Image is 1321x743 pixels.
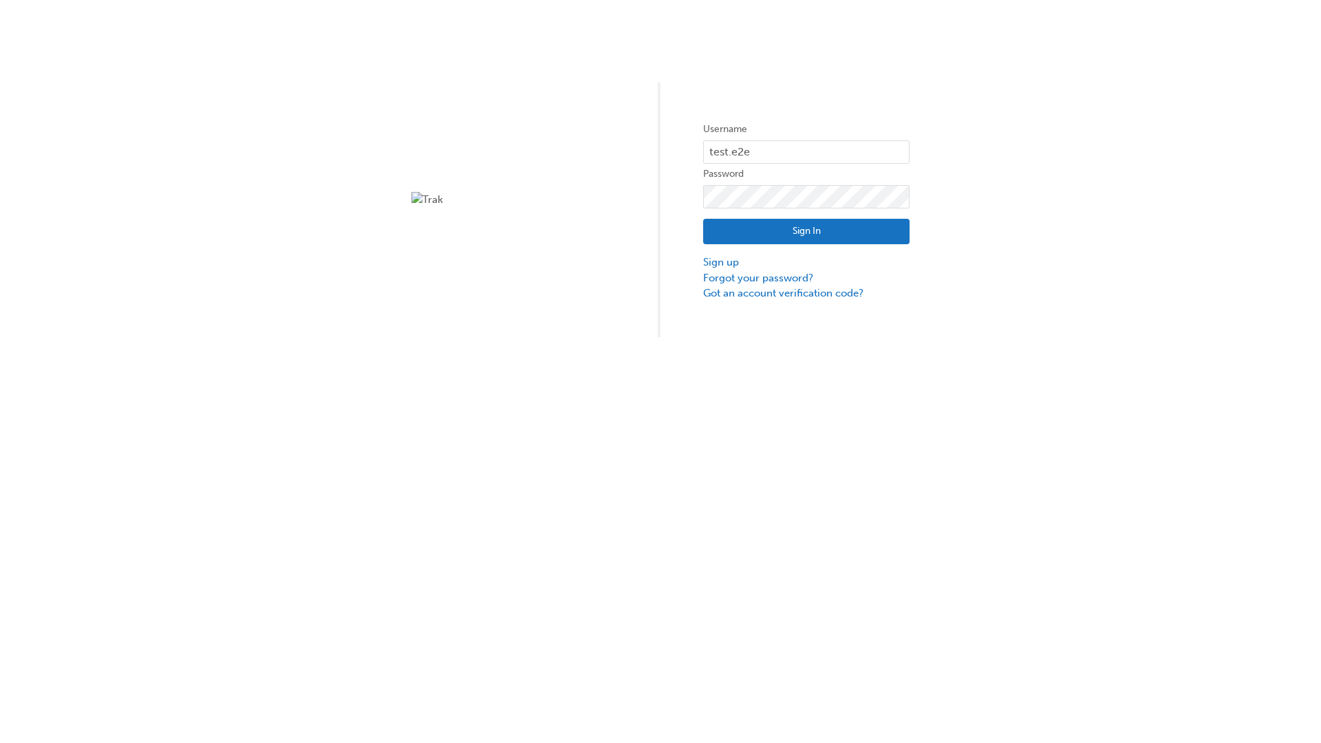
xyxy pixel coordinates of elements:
[703,270,910,286] a: Forgot your password?
[703,140,910,164] input: Username
[703,121,910,138] label: Username
[411,192,618,208] img: Trak
[703,286,910,301] a: Got an account verification code?
[703,219,910,245] button: Sign In
[703,166,910,182] label: Password
[703,255,910,270] a: Sign up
